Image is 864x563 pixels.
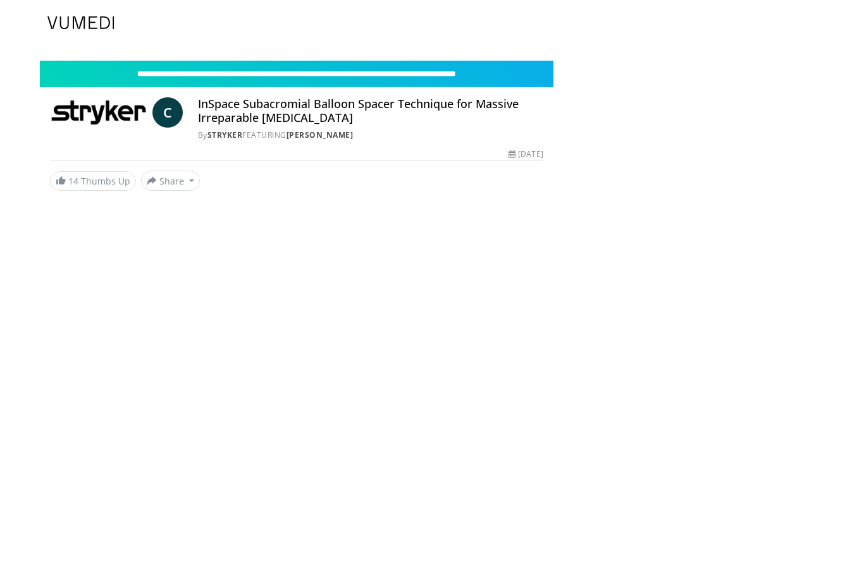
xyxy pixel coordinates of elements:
[47,16,114,29] img: VuMedi Logo
[198,130,543,141] div: By FEATURING
[68,175,78,187] span: 14
[50,171,136,191] a: 14 Thumbs Up
[141,171,200,191] button: Share
[287,130,354,140] a: [PERSON_NAME]
[50,97,147,128] img: Stryker
[207,130,243,140] a: Stryker
[152,97,183,128] a: C
[198,97,543,124] h4: InSpace Subacromial Balloon Spacer Technique for Massive Irreparable [MEDICAL_DATA]
[509,148,543,160] div: [DATE]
